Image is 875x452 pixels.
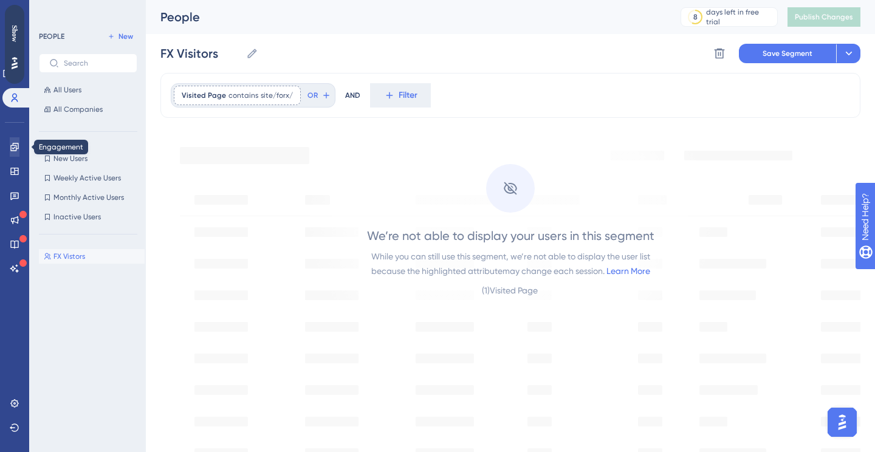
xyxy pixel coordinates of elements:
button: Settings [163,85,204,104]
span: Weekly Active Users [53,173,121,183]
span: Back [24,9,39,18]
span: FX Vistors [53,252,85,261]
div: PEOPLE [39,32,64,41]
button: Weekly Active Users [39,171,137,185]
div: While you can still use this segment, we’re not able to display the user list because the highlig... [371,249,650,278]
div: AND [345,83,360,108]
a: Learn More [606,266,650,276]
button: OR [306,86,332,105]
span: All Users [53,85,81,95]
button: All Users [39,83,137,97]
div: People [160,9,650,26]
span: Filter [399,88,417,103]
span: site/forx/ [261,91,293,100]
button: Filter [370,83,431,108]
div: We’re not able to display your users in this segment [367,227,654,244]
div: days left in free trial [706,7,774,27]
div: 151435 [52,90,74,100]
span: Inactive Users [53,212,101,222]
input: Search [64,59,127,67]
span: Settings [178,90,203,100]
button: New Users [39,151,137,166]
span: All Companies [53,104,103,114]
button: FX Vistors [39,249,145,264]
input: Segment Name [160,45,241,62]
span: Allow users to interact with your page elements while the guides are active. [15,6,154,26]
span: Publish Changes [795,12,853,22]
button: Back [5,4,45,23]
button: Inactive Users [39,210,137,224]
button: Save Segment [739,44,836,63]
span: Test Guide [12,52,114,69]
span: New Users [53,154,87,163]
iframe: UserGuiding AI Assistant Launcher [824,404,860,440]
span: Save Segment [763,49,812,58]
div: Guide ID: [12,87,44,102]
span: contains [228,91,258,100]
span: New [118,32,133,41]
span: Step [151,56,165,66]
span: Monthly Active Users [53,193,124,202]
div: 8 [693,12,698,22]
span: Visited Page [182,91,226,100]
span: Need Help? [29,3,76,18]
div: ( 1 ) Visited Page [482,283,540,298]
span: OR [307,91,318,100]
button: Publish Changes [787,7,860,27]
button: All Companies [39,102,137,117]
button: New [103,29,137,44]
button: Monthly Active Users [39,190,137,205]
button: Step [123,51,180,70]
span: 1. Welcome to our new upgraded FX StrategyThe best of FX from across BCA ResearchFX Insights: Tim... [40,126,199,135]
